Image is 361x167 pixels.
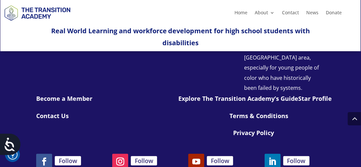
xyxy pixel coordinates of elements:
a: Home [235,10,248,18]
a: News [307,10,319,18]
a: Follow [283,156,310,166]
img: TTA Brand_TTA Primary Logo_Horizontal_Light BG [1,1,73,25]
a: Terms & Conditions [229,112,288,120]
a: Contact Us [36,112,69,120]
a: Privacy Policy [233,129,274,137]
a: Explore The Transition Academy’s GuideStar Profile [178,94,332,102]
a: Donate [326,10,342,18]
a: Follow [131,156,157,166]
a: Contact [282,10,299,18]
a: About [255,10,275,18]
span: Real World Learning and workforce development for high school students with disabilities [51,26,310,47]
a: Logo-Noticias [1,20,73,26]
a: Follow [207,156,233,166]
a: Follow [55,156,81,166]
a: Become a Member [36,94,92,102]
